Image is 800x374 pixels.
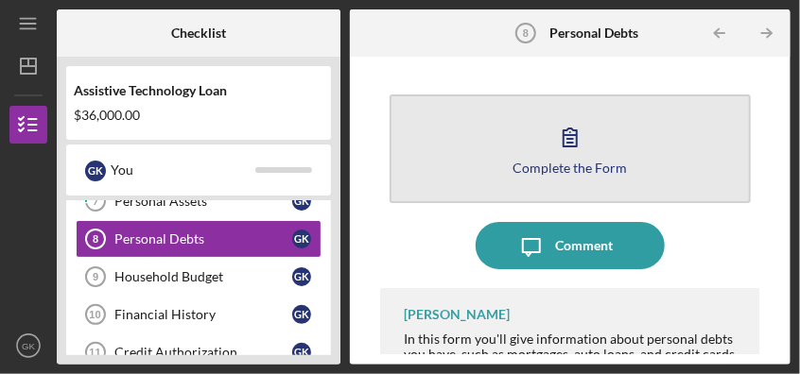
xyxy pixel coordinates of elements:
div: Complete the Form [513,161,627,175]
tspan: 10 [89,309,100,320]
tspan: 8 [523,27,529,39]
a: 11Credit AuthorizationGK [76,333,322,371]
div: G K [292,267,311,286]
div: G K [85,161,106,181]
tspan: 9 [93,271,98,282]
button: Complete the Form [390,94,750,203]
div: Comment [555,222,613,269]
div: $36,000.00 [74,108,323,123]
div: Personal Debts [114,231,292,246]
a: 10Financial HistoryGK [76,296,322,333]
tspan: 7 [93,195,99,208]
text: GK [22,341,35,351]
div: Credit Authorization [114,345,292,360]
a: 7Personal AssetsGK [76,182,322,220]
div: [PERSON_NAME] [404,307,510,322]
div: Financial History [114,307,292,322]
a: 9Household BudgetGK [76,258,322,296]
div: G K [292,343,311,362]
div: Assistive Technology Loan [74,83,323,98]
div: Household Budget [114,269,292,284]
div: G K [292,229,311,248]
b: Personal Debts [549,25,638,41]
a: 8Personal DebtsGK [76,220,322,258]
div: Personal Assets [114,194,292,209]
tspan: 11 [89,347,100,358]
div: In this form you'll give information about personal debts you have, such as mortgages, auto loans... [404,331,740,362]
div: G K [292,192,311,211]
button: GK [9,327,47,365]
b: Checklist [171,25,226,41]
div: You [111,154,255,186]
div: G K [292,305,311,324]
tspan: 8 [93,233,98,245]
button: Comment [476,222,665,269]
